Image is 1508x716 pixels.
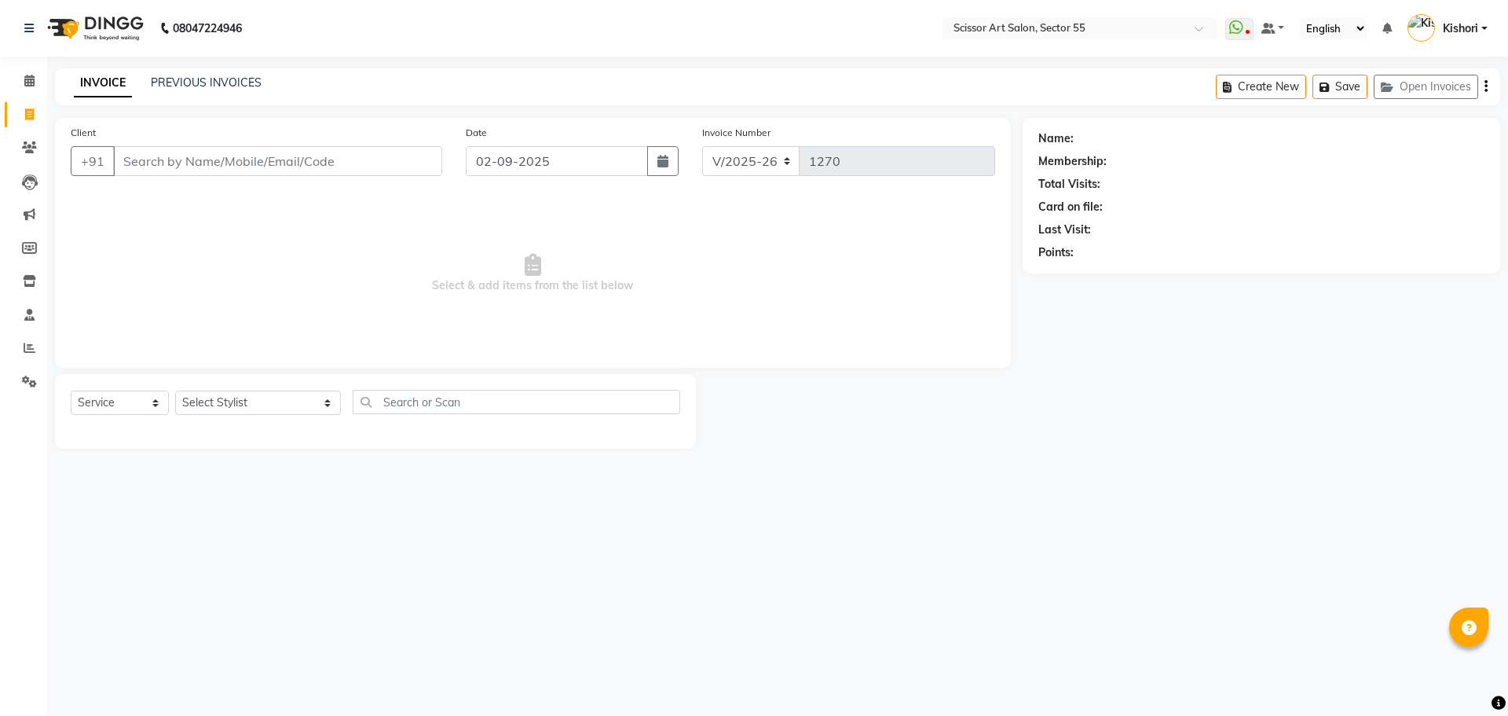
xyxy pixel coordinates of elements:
button: Create New [1216,75,1306,99]
img: Kishori [1407,14,1435,42]
div: Name: [1038,130,1074,147]
button: Save [1312,75,1367,99]
iframe: chat widget [1442,653,1492,700]
button: +91 [71,146,115,176]
a: INVOICE [74,69,132,97]
div: Membership: [1038,153,1107,170]
b: 08047224946 [173,6,242,50]
input: Search or Scan [353,390,680,414]
a: PREVIOUS INVOICES [151,75,262,90]
span: Kishori [1443,20,1478,37]
span: Select & add items from the list below [71,195,995,352]
label: Invoice Number [702,126,770,140]
img: logo [40,6,148,50]
div: Points: [1038,244,1074,261]
div: Total Visits: [1038,176,1100,193]
div: Last Visit: [1038,222,1091,238]
label: Client [71,126,96,140]
button: Open Invoices [1374,75,1478,99]
div: Card on file: [1038,199,1103,215]
input: Search by Name/Mobile/Email/Code [113,146,442,176]
label: Date [466,126,487,140]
